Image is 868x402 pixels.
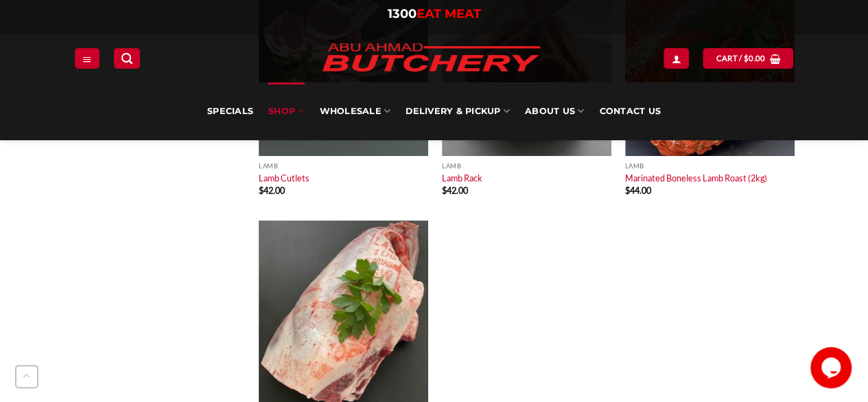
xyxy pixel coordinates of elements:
span: Cart / [716,52,765,65]
button: Go to top [15,365,38,388]
bdi: 0.00 [744,54,766,63]
a: Search [114,48,140,68]
span: 1300 [388,6,417,21]
span: EAT MEAT [417,6,481,21]
bdi: 42.00 [442,185,468,196]
img: Abu Ahmad Butchery [311,34,551,82]
a: Lamb Rack [442,172,482,183]
p: Lamb [442,162,611,170]
p: Lamb [625,162,795,170]
span: $ [442,185,447,196]
a: Delivery & Pickup [406,82,510,140]
p: Lamb [259,162,428,170]
iframe: chat widget [810,347,854,388]
a: Marinated Boneless Lamb Roast (2kg) [625,172,767,183]
a: About Us [525,82,584,140]
bdi: 42.00 [259,185,285,196]
a: SHOP [268,82,304,140]
a: Contact Us [599,82,661,140]
a: Specials [207,82,253,140]
a: Lamb Cutlets [259,172,309,183]
a: Login [664,48,688,68]
a: Wholesale [319,82,390,140]
a: Menu [75,48,99,68]
bdi: 44.00 [625,185,651,196]
span: $ [625,185,630,196]
a: 1300EAT MEAT [388,6,481,21]
span: $ [259,185,263,196]
a: View cart [703,48,793,68]
span: $ [744,52,749,65]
